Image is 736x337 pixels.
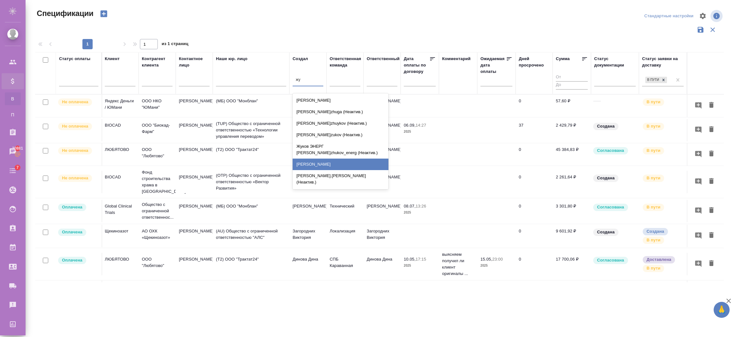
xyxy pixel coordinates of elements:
td: Загородних Виктория [364,225,401,247]
td: Загородних Виктория [289,280,326,303]
button: Создать [96,8,111,19]
span: В [8,96,18,102]
div: Контактное лицо [179,56,210,68]
div: Контрагент клиента [142,56,172,68]
td: 0 [516,171,553,193]
a: 7 [2,163,24,179]
button: Удалить [706,258,717,270]
p: выясняем получил ли клиент оригиналы ... [442,251,474,277]
p: Создана [647,228,664,235]
p: Согласована [597,257,624,263]
p: ООО "Биокад-Фарм" [142,122,172,135]
p: Согласована [597,204,624,210]
td: (TUP) Общество с ограниченной ответственностью «Технологии управления переводом» [213,117,289,143]
td: 2 261,64 ₽ [553,171,591,193]
p: 10.05, [404,257,416,262]
td: (AU) Общество с ограниченной ответственностью "АЛС" [213,280,289,303]
div: В пути [645,77,660,83]
p: Не оплачена [62,99,88,105]
p: ЛЮБЯТОВО [105,256,135,263]
div: В пути [645,76,668,84]
button: 🙏 [714,302,730,318]
p: 06.09, [404,123,416,128]
button: Удалить [706,148,717,160]
p: ЛЮБЯТОВО [105,146,135,153]
div: Создал [293,56,308,62]
td: Динова Дина [364,253,401,275]
td: [PERSON_NAME] [289,200,326,222]
p: Global Clinical Trials [105,203,135,216]
div: Ответственная команда [330,56,361,68]
td: 0 [516,200,553,222]
p: 15.05, [480,257,492,262]
td: [PERSON_NAME] [176,95,213,117]
p: 2025 [404,209,436,216]
p: 08.07, [404,204,416,208]
td: [PERSON_NAME] [176,280,213,303]
td: (Т2) ООО "Трактат24" [213,253,289,275]
p: В пути [647,99,660,105]
td: 3 301,80 ₽ [553,200,591,222]
button: Сбросить фильтры [707,24,719,36]
td: [PERSON_NAME] [176,225,213,247]
td: 0 [516,225,553,247]
div: Ответственный [367,56,400,62]
div: Комментарий [442,56,471,62]
div: split button [643,11,695,21]
p: 2025 [480,263,512,269]
td: [PERSON_NAME] [176,143,213,166]
span: из 1 страниц [162,40,188,49]
p: В пути [647,175,660,181]
p: 23:00 [492,257,503,262]
span: 🙏 [716,303,727,317]
td: (МБ) ООО "Монблан" [213,200,289,222]
p: BIOCAD [105,174,135,180]
p: BIOCAD [105,122,135,129]
div: [PERSON_NAME] [293,188,388,200]
button: Удалить [706,124,717,136]
td: [PERSON_NAME] [176,200,213,222]
td: СПБ Караванная [326,253,364,275]
td: Технический [326,200,364,222]
td: [PERSON_NAME] [176,253,213,275]
div: [PERSON_NAME]zukov (Неактив.) [293,129,388,141]
td: (МБ) ООО "Монблан" [213,95,289,117]
div: Клиент [105,56,119,62]
p: Не оплачена [62,175,88,181]
td: 37 [516,119,553,141]
p: Не оплачена [62,147,88,154]
div: Статус оплаты [59,56,90,62]
span: Спецификации [35,8,94,19]
div: [PERSON_NAME] [293,95,388,106]
input: От [556,74,588,82]
div: Ожидаемая дата оплаты [480,56,506,75]
a: 30881 [2,144,24,160]
div: Cтатус заявки на доставку [642,56,684,68]
td: [PERSON_NAME] [289,119,326,141]
td: 9 601,92 ₽ [553,225,591,247]
p: 2025 [404,263,436,269]
td: [PERSON_NAME] [289,95,326,117]
div: Дней просрочено [519,56,549,68]
p: Доставлена [647,256,671,263]
a: В [5,92,21,105]
a: П [5,108,21,121]
p: Фонд строительства храма в [GEOGRAPHIC_DATA] [142,169,172,195]
td: Динова Дина [289,253,326,275]
div: Cтатус документации [594,56,636,68]
p: Щекиноазот [105,228,135,234]
td: [PERSON_NAME] [176,119,213,141]
td: [PERSON_NAME] [176,171,213,193]
span: П [8,112,18,118]
div: [PERSON_NAME].[PERSON_NAME] (Неактив.) [293,170,388,188]
p: Общество с ограниченной ответственнос... [142,201,172,221]
div: [PERSON_NAME] [293,159,388,170]
p: Не оплачена [62,123,88,129]
td: Локализация [326,280,364,303]
button: Удалить [706,230,717,241]
p: В пути [647,204,660,210]
button: Удалить [706,205,717,216]
td: 0 [516,280,553,303]
td: 0 [516,143,553,166]
p: В пути [647,265,660,271]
